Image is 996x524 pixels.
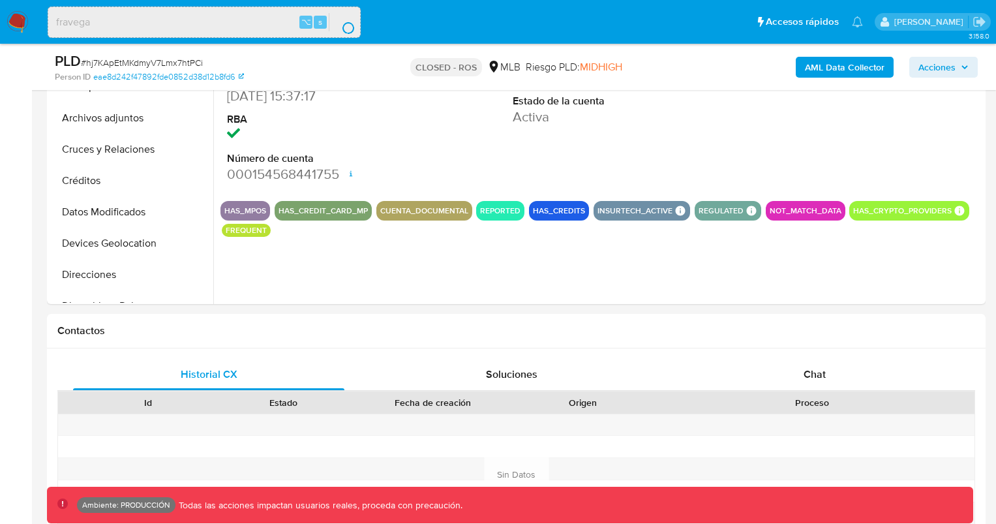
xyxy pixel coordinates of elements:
[301,16,311,28] span: ⌥
[318,16,322,28] span: s
[50,259,213,290] button: Direcciones
[580,59,622,74] span: MIDHIGH
[50,134,213,165] button: Cruces y Relaciones
[487,60,521,74] div: MLB
[973,15,986,29] a: Salir
[50,165,213,196] button: Créditos
[526,60,622,74] span: Riesgo PLD:
[659,396,965,409] div: Proceso
[55,50,81,71] b: PLD
[486,367,537,382] span: Soluciones
[50,196,213,228] button: Datos Modificados
[50,228,213,259] button: Devices Geolocation
[524,396,641,409] div: Origen
[918,57,956,78] span: Acciones
[513,94,690,108] dt: Estado de la cuenta
[81,56,203,69] span: # hj7KApEtMKdmyV7Lmx7htPCi
[909,57,978,78] button: Acciones
[227,151,404,166] dt: Número de cuenta
[82,502,170,508] p: Ambiente: PRODUCCIÓN
[225,396,342,409] div: Estado
[329,13,355,31] button: search-icon
[90,396,207,409] div: Id
[50,290,213,322] button: Dispositivos Point
[969,31,989,41] span: 3.158.0
[805,57,884,78] b: AML Data Collector
[894,16,968,28] p: kevin.palacios@mercadolibre.com
[227,87,404,105] dd: [DATE] 15:37:17
[55,71,91,83] b: Person ID
[804,367,826,382] span: Chat
[796,57,894,78] button: AML Data Collector
[513,108,690,126] dd: Activa
[50,102,213,134] button: Archivos adjuntos
[227,112,404,127] dt: RBA
[410,58,482,76] p: CLOSED - ROS
[93,71,244,83] a: eae8d242f47892fde0852d38d12b8fd6
[175,499,462,512] p: Todas las acciones impactan usuarios reales, proceda con precaución.
[57,324,975,337] h1: Contactos
[48,14,360,31] input: Buscar usuario o caso...
[852,16,863,27] a: Notificaciones
[227,165,404,183] dd: 000154568441755
[360,396,506,409] div: Fecha de creación
[181,367,237,382] span: Historial CX
[766,15,839,29] span: Accesos rápidos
